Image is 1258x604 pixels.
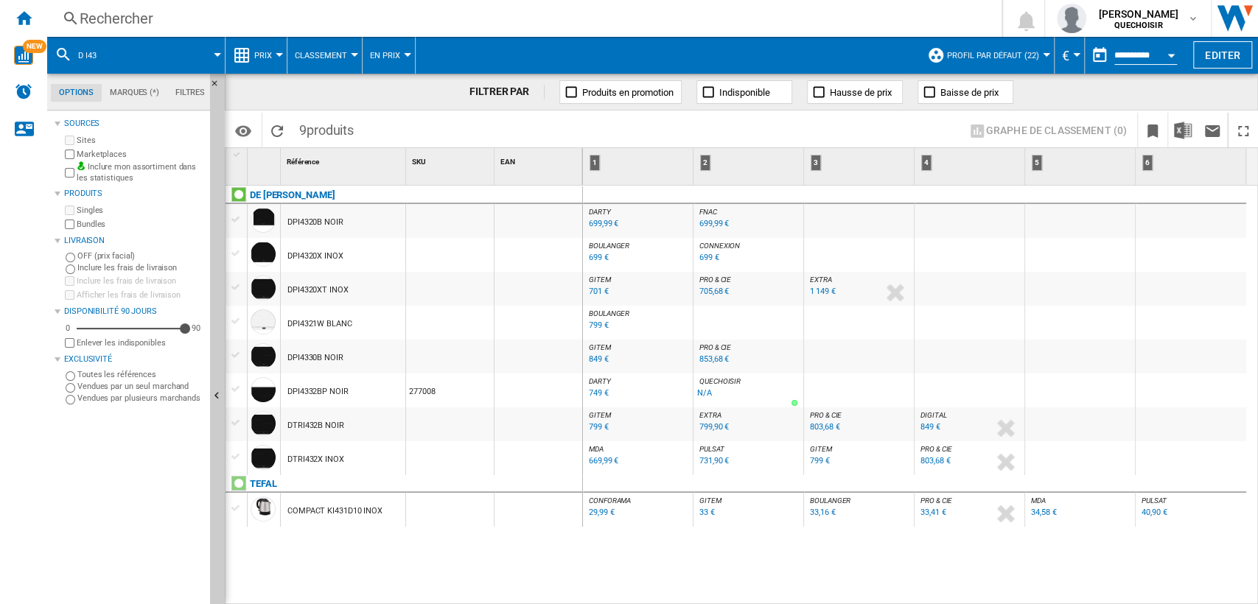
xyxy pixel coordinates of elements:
div: 4 [921,155,932,171]
div: 799 € [810,456,830,466]
div: Mise à jour : mardi 23 septembre 2025 09:16 [587,454,618,468]
div: CONFORAMA 29,99 € [586,496,690,530]
div: PRO & CIE 705,68 € [696,275,800,309]
div: 699,99 € [589,219,618,228]
label: Vendues par plusieurs marchands [77,393,204,404]
div: Produits [64,188,204,200]
div: 3 [807,148,914,185]
span: DIGITAL [920,411,946,419]
div: Mise à jour : mardi 23 septembre 2025 08:13 [587,386,609,401]
input: Vendues par un seul marchand [66,383,75,393]
span: D I43 [78,51,97,60]
div: PRO & CIE 803,68 € [807,411,911,445]
div: 4 [918,148,1024,185]
div: MDA 669,99 € [586,445,690,479]
div: 2 [696,148,803,185]
div: Mise à jour : mardi 23 septembre 2025 04:09 [587,352,609,367]
div: Mise à jour : mardi 23 septembre 2025 04:09 [587,284,609,299]
input: Toutes les références [66,371,75,381]
div: 3 [811,155,821,171]
div: Sort None [251,148,280,171]
span: MDA [589,445,604,453]
span: Produits en promotion [582,87,674,98]
div: 799 € [589,320,609,330]
div: 0 [62,323,74,334]
div: Sort None [409,148,494,171]
div: Mise à jour : mardi 23 septembre 2025 03:39 [697,505,715,520]
div: Mise à jour : mardi 23 septembre 2025 00:04 [808,284,835,299]
span: EXTRA [699,411,721,419]
label: Inclure les frais de livraison [77,262,204,273]
div: Mise à jour : mardi 23 septembre 2025 10:46 [808,420,839,435]
label: OFF (prix facial) [77,250,204,261]
div: GITEM 701 € [586,275,690,309]
md-tab-item: Marques (*) [102,84,167,102]
label: Enlever les indisponibles [77,337,204,348]
div: DARTY 699,99 € [586,208,690,242]
div: Sélectionnez 1 à 3 sites en cliquant sur les cellules afin d'afficher un graphe de classement [958,113,1138,148]
b: QUECHOISIR [1114,21,1162,30]
div: 2 [700,155,710,171]
div: 1 [586,148,693,185]
div: 849 € [920,422,940,432]
input: Inclure les frais de livraison [66,264,75,274]
div: N/A [697,386,712,401]
div: 803,68 € [920,456,950,466]
div: Mise à jour : mardi 23 septembre 2025 02:28 [587,250,609,265]
button: Télécharger au format Excel [1168,113,1198,147]
div: DTRI432X INOX [287,443,344,477]
button: Envoyer ce rapport par email [1198,113,1227,147]
label: Sites [77,135,204,146]
input: OFF (prix facial) [66,253,75,262]
div: Mise à jour : mardi 23 septembre 2025 04:30 [587,217,618,231]
label: Inclure les frais de livraison [77,275,204,287]
div: COMPACT KI431D10 INOX [287,494,382,528]
div: BOULANGER 33,16 € [807,496,911,530]
div: Sort None [497,148,582,171]
span: GITEM [589,343,611,351]
div: 799 € [589,422,609,432]
button: En Prix [370,37,408,74]
div: DARTY 749 € [586,377,690,411]
span: Indisponible [719,87,770,98]
div: PRO & CIE 853,68 € [696,343,800,377]
span: BOULANGER [810,496,850,505]
button: Classement [295,37,354,74]
div: DPI4320XT INOX [287,273,349,307]
div: Mise à jour : mardi 23 septembre 2025 03:31 [587,318,609,333]
div: PRO & CIE 33,41 € [918,496,1021,530]
span: Hausse de prix [830,87,892,98]
span: € [1062,48,1069,63]
button: Recharger [262,113,292,147]
div: Mise à jour : mardi 23 septembre 2025 08:03 [918,420,940,435]
div: BOULANGER 699 € [586,242,690,275]
div: Mise à jour : mardi 23 septembre 2025 04:09 [808,454,830,468]
span: EXTRA [810,275,832,284]
span: [PERSON_NAME] [1098,7,1178,21]
span: PRO & CIE [699,275,731,284]
md-tab-item: Filtres [167,84,213,102]
span: Prix [254,51,272,60]
div: GITEM 799 € [586,411,690,445]
span: PULSAT [699,445,724,453]
button: Options [228,117,258,144]
label: Bundles [77,219,204,230]
button: D I43 [78,37,111,74]
span: Référence [287,158,319,166]
md-tab-item: Options [51,84,102,102]
input: Inclure les frais de livraison [65,276,74,286]
div: Disponibilité 90 Jours [64,306,204,317]
div: Mise à jour : mardi 23 septembre 2025 09:01 [697,454,729,468]
span: Baisse de prix [940,87,999,98]
div: 749 € [589,388,609,398]
label: Marketplaces [77,149,204,160]
div: Mise à jour : mardi 23 septembre 2025 09:01 [1139,505,1167,520]
button: Graphe de classement (0) [964,117,1131,144]
label: Inclure mon assortiment dans les statistiques [77,161,204,184]
span: PRO & CIE [699,343,731,351]
div: Profil par défaut (22) [927,37,1046,74]
div: DPI4320X INOX [287,239,343,273]
div: DTRI432B NOIR [287,409,344,443]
